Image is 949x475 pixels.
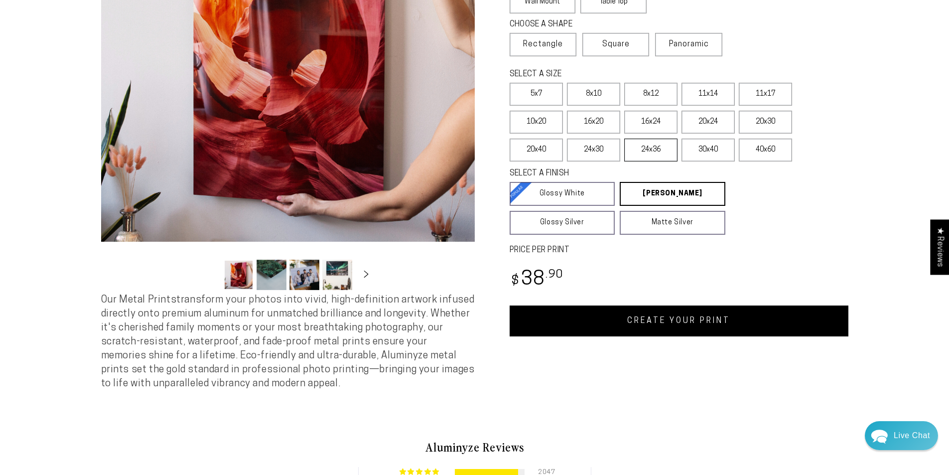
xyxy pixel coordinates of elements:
span: Panoramic [669,40,709,48]
legend: SELECT A FINISH [510,168,701,179]
label: 20x40 [510,139,563,161]
h2: Aluminyze Reviews [184,439,766,456]
button: Load image 2 in gallery view [257,260,286,290]
a: Matte Silver [620,211,725,235]
legend: CHOOSE A SHAPE [510,19,639,30]
label: 11x17 [739,83,792,106]
div: Click to open Judge.me floating reviews tab [930,219,949,275]
button: Load image 1 in gallery view [224,260,254,290]
span: Our Metal Prints transform your photos into vivid, high-definition artwork infused directly onto ... [101,295,475,389]
button: Load image 3 in gallery view [289,260,319,290]
label: 20x30 [739,111,792,134]
label: PRICE PER PRINT [510,245,848,256]
a: [PERSON_NAME] [620,182,725,206]
label: 24x36 [624,139,678,161]
a: Glossy Silver [510,211,615,235]
span: $ [511,275,520,288]
div: Contact Us Directly [894,421,930,450]
button: Slide right [355,264,377,286]
label: 8x12 [624,83,678,106]
a: CREATE YOUR PRINT [510,306,848,336]
span: Rectangle [523,38,563,50]
legend: SELECT A SIZE [510,69,709,80]
label: 16x20 [567,111,620,134]
button: Slide left [199,264,221,286]
label: 16x24 [624,111,678,134]
bdi: 38 [510,270,564,290]
button: Load image 4 in gallery view [322,260,352,290]
sup: .90 [545,269,563,281]
label: 24x30 [567,139,620,161]
label: 40x60 [739,139,792,161]
label: 8x10 [567,83,620,106]
div: Chat widget toggle [865,421,938,450]
a: Glossy White [510,182,615,206]
span: Square [602,38,630,50]
label: 10x20 [510,111,563,134]
label: 30x40 [681,139,735,161]
label: 20x24 [681,111,735,134]
label: 5x7 [510,83,563,106]
label: 11x14 [681,83,735,106]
